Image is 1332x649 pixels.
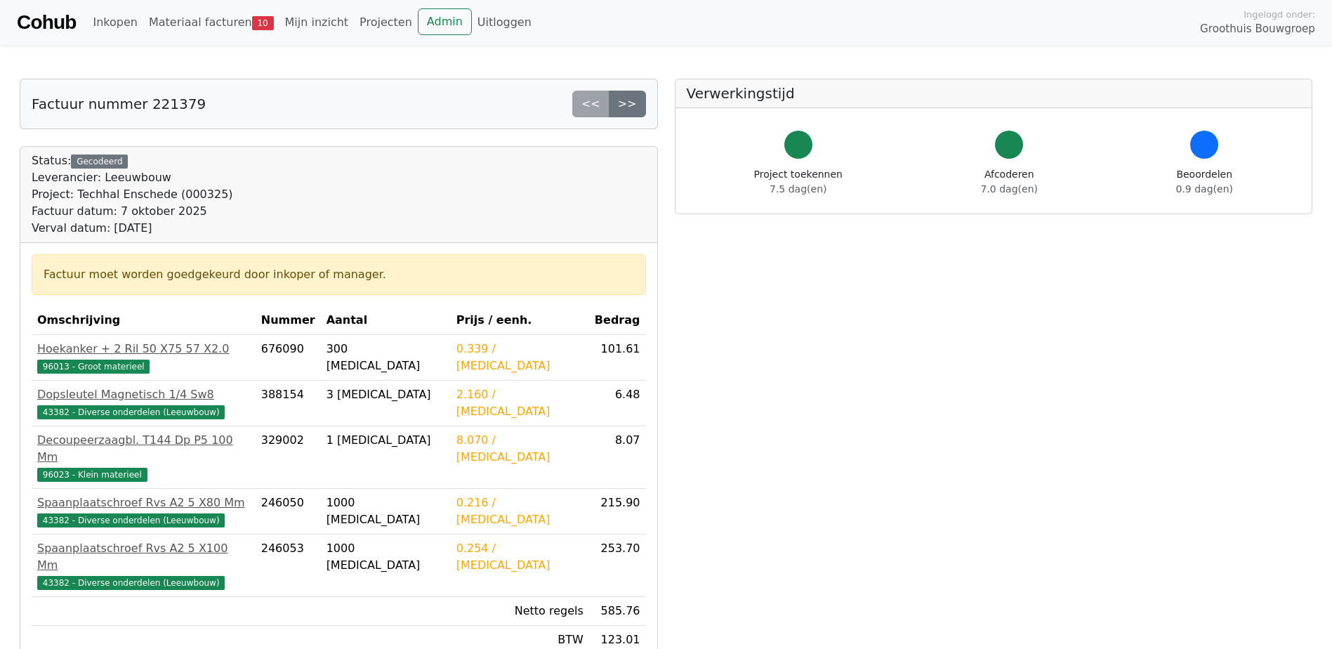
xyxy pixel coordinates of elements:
span: 43382 - Diverse onderdelen (Leeuwbouw) [37,576,225,590]
a: Spaanplaatschroef Rvs A2 5 X100 Mm43382 - Diverse onderdelen (Leeuwbouw) [37,540,250,591]
td: Netto regels [451,597,589,626]
div: Leverancier: Leeuwbouw [32,169,233,186]
a: Spaanplaatschroef Rvs A2 5 X80 Mm43382 - Diverse onderdelen (Leeuwbouw) [37,494,250,528]
h5: Factuur nummer 221379 [32,96,206,112]
a: Inkopen [87,8,143,37]
td: 246050 [256,489,321,535]
span: Ingelogd onder: [1244,8,1315,21]
div: Project toekennen [754,167,843,197]
div: 2.160 / [MEDICAL_DATA] [456,386,583,420]
div: Spaanplaatschroef Rvs A2 5 X80 Mm [37,494,250,511]
td: 101.61 [589,335,646,381]
span: Groothuis Bouwgroep [1200,21,1315,37]
div: Factuur datum: 7 oktober 2025 [32,203,233,220]
h5: Verwerkingstijd [687,85,1301,102]
span: 7.0 dag(en) [981,183,1038,195]
a: Hoekanker + 2 Ril 50 X75 57 X2.096013 - Groot materieel [37,341,250,374]
div: Spaanplaatschroef Rvs A2 5 X100 Mm [37,540,250,574]
td: 6.48 [589,381,646,426]
div: 0.254 / [MEDICAL_DATA] [456,540,583,574]
td: 253.70 [589,535,646,597]
div: Verval datum: [DATE] [32,220,233,237]
td: 388154 [256,381,321,426]
td: 329002 [256,426,321,489]
span: 10 [252,16,274,30]
a: >> [609,91,646,117]
td: 8.07 [589,426,646,489]
div: 1000 [MEDICAL_DATA] [327,494,445,528]
div: Status: [32,152,233,237]
span: 96013 - Groot materieel [37,360,150,374]
div: Decoupeerzaagbl. T144 Dp P5 100 Mm [37,432,250,466]
a: Admin [418,8,472,35]
a: Projecten [354,8,418,37]
div: Afcoderen [981,167,1038,197]
div: 0.339 / [MEDICAL_DATA] [456,341,583,374]
a: Mijn inzicht [279,8,355,37]
span: 0.9 dag(en) [1176,183,1233,195]
td: 215.90 [589,489,646,535]
div: 300 [MEDICAL_DATA] [327,341,445,374]
div: 8.070 / [MEDICAL_DATA] [456,432,583,466]
div: 3 [MEDICAL_DATA] [327,386,445,403]
div: 0.216 / [MEDICAL_DATA] [456,494,583,528]
div: Project: Techhal Enschede (000325) [32,186,233,203]
td: 585.76 [589,597,646,626]
a: Dopsleutel Magnetisch 1/4 Sw843382 - Diverse onderdelen (Leeuwbouw) [37,386,250,420]
div: Hoekanker + 2 Ril 50 X75 57 X2.0 [37,341,250,358]
span: 43382 - Diverse onderdelen (Leeuwbouw) [37,405,225,419]
div: Beoordelen [1176,167,1233,197]
div: 1000 [MEDICAL_DATA] [327,540,445,574]
th: Bedrag [589,306,646,335]
a: Cohub [17,6,76,39]
th: Prijs / eenh. [451,306,589,335]
th: Aantal [321,306,451,335]
a: Materiaal facturen10 [143,8,279,37]
td: 246053 [256,535,321,597]
div: 1 [MEDICAL_DATA] [327,432,445,449]
th: Nummer [256,306,321,335]
a: Decoupeerzaagbl. T144 Dp P5 100 Mm96023 - Klein materieel [37,432,250,483]
div: Dopsleutel Magnetisch 1/4 Sw8 [37,386,250,403]
a: Uitloggen [472,8,537,37]
div: Factuur moet worden goedgekeurd door inkoper of manager. [44,266,634,283]
div: Gecodeerd [71,155,128,169]
th: Omschrijving [32,306,256,335]
span: 43382 - Diverse onderdelen (Leeuwbouw) [37,513,225,527]
td: 676090 [256,335,321,381]
span: 7.5 dag(en) [770,183,826,195]
span: 96023 - Klein materieel [37,468,147,482]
